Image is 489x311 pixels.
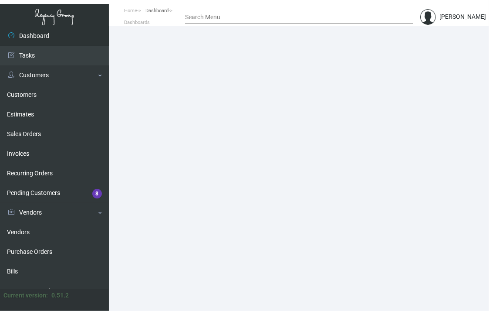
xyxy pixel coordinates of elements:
div: Current version: [3,291,48,300]
span: Home [124,8,137,14]
img: admin@bootstrapmaster.com [420,9,436,25]
div: 0.51.2 [51,291,69,300]
span: Dashboards [124,20,150,25]
div: [PERSON_NAME] [439,12,486,21]
span: Dashboard [145,8,169,14]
